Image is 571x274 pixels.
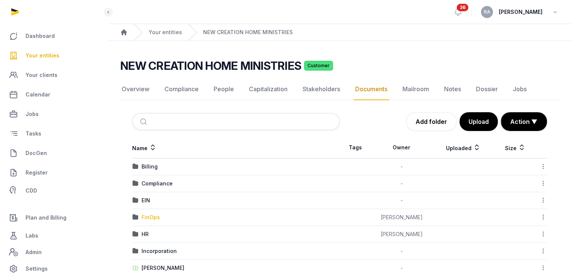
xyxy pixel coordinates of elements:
a: Stakeholders [301,78,342,100]
a: NEW CREATION HOME MINISTRIES [203,29,293,36]
td: [PERSON_NAME] [371,226,432,243]
img: folder-upload.svg [133,265,139,271]
div: HR [142,230,149,238]
a: Register [6,164,102,182]
th: Owner [371,137,432,158]
a: Jobs [6,105,102,123]
span: RA [484,10,490,14]
a: Calendar [6,86,102,104]
td: - [371,192,432,209]
span: Dashboard [26,32,55,41]
button: Action ▼ [501,113,547,131]
div: Billing [142,163,158,170]
span: Plan and Billing [26,213,66,222]
div: [PERSON_NAME] [142,264,184,272]
img: folder.svg [133,231,139,237]
nav: Tabs [120,78,559,100]
button: RA [481,6,493,18]
th: Name [132,137,340,158]
a: Documents [354,78,389,100]
a: Overview [120,78,151,100]
a: Compliance [163,78,200,100]
img: folder.svg [133,197,139,203]
div: EIN [142,197,150,204]
span: Your clients [26,71,57,80]
a: Plan and Billing [6,209,102,227]
span: Your entities [26,51,59,60]
div: Incorporation [142,247,177,255]
span: [PERSON_NAME] [499,8,542,17]
span: DocGen [26,149,47,158]
a: Labs [6,227,102,245]
th: Uploaded [432,137,494,158]
th: Size [494,137,536,158]
img: folder.svg [133,214,139,220]
span: Settings [26,264,48,273]
a: Your entities [149,29,182,36]
a: Mailroom [401,78,431,100]
span: Admin [26,248,42,257]
a: Your clients [6,66,102,84]
a: Tasks [6,125,102,143]
span: Jobs [26,110,39,119]
button: Upload [460,112,498,131]
span: CDD [26,186,37,195]
td: - [371,158,432,175]
td: - [371,175,432,192]
button: Submit [136,113,153,130]
td: - [371,243,432,260]
span: Tasks [26,129,41,138]
a: Capitalization [247,78,289,100]
a: Notes [443,78,463,100]
a: Dashboard [6,27,102,45]
span: 36 [457,4,469,11]
a: Dossier [475,78,499,100]
div: Compliance [142,180,173,187]
span: Customer [304,61,333,71]
a: Add folder [406,112,456,131]
a: CDD [6,183,102,198]
a: Your entities [6,47,102,65]
img: folder.svg [133,181,139,187]
th: Tags [340,137,371,158]
a: DocGen [6,144,102,162]
div: FinOps [142,214,160,221]
span: Register [26,168,48,177]
h2: NEW CREATION HOME MINISTRIES [120,59,301,72]
nav: Breadcrumb [108,24,571,41]
a: People [212,78,235,100]
a: Admin [6,245,102,260]
td: [PERSON_NAME] [371,209,432,226]
img: folder.svg [133,248,139,254]
img: folder.svg [133,164,139,170]
a: Jobs [511,78,528,100]
span: Labs [26,231,38,240]
span: Calendar [26,90,50,99]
